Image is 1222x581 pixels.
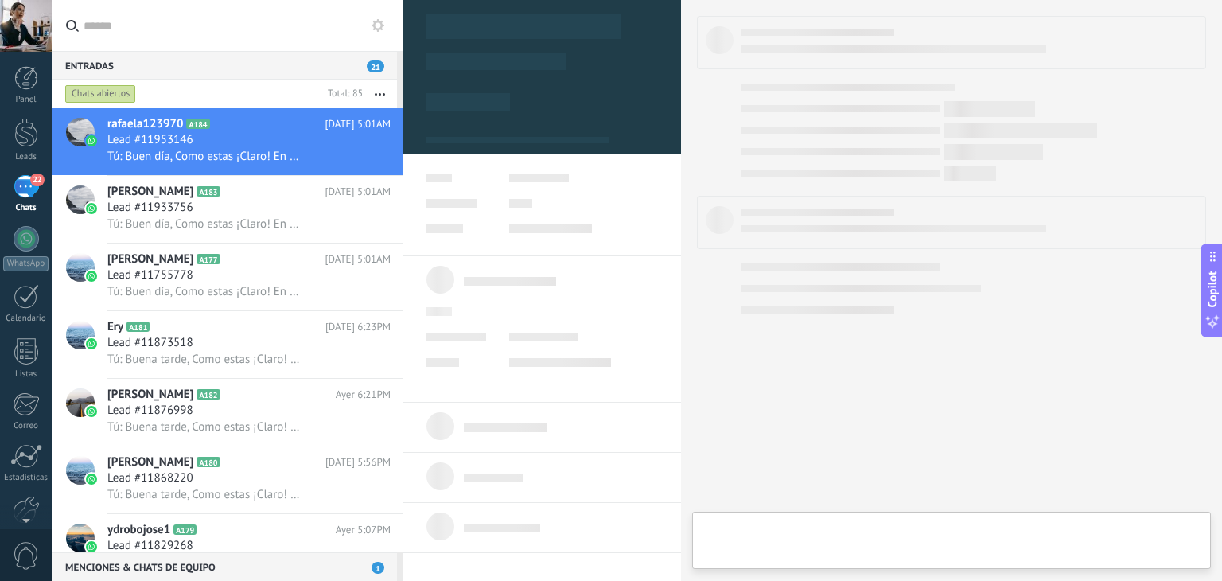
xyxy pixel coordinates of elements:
[3,152,49,162] div: Leads
[107,184,193,200] span: [PERSON_NAME]
[107,216,303,232] span: Tú: Buen día, Como estas ¡Claro! En el transcurso de la [DATE] el Abogado se comunicara contigo p...
[107,116,183,132] span: rafaela123970
[52,244,403,310] a: avataricon[PERSON_NAME]A177[DATE] 5:01AMLead #11755778Tú: Buen día, Como estas ¡Claro! En el tran...
[107,149,303,164] span: Tú: Buen día, Como estas ¡Claro! En el transcurso de la [DATE] el Abogado se comunicara contigo p...
[197,457,220,467] span: A180
[173,524,197,535] span: A179
[126,322,150,332] span: A181
[107,538,193,554] span: Lead #11829268
[107,267,193,283] span: Lead #11755778
[3,314,49,324] div: Calendario
[367,60,384,72] span: 21
[86,203,97,214] img: icon
[86,474,97,485] img: icon
[197,186,220,197] span: A183
[107,403,193,419] span: Lead #11876998
[107,487,303,502] span: Tú: Buena tarde, Como estas ¡Claro! En un momento el Abogado se comunicara contigo para darte tu ...
[186,119,209,129] span: A184
[3,369,49,380] div: Listas
[107,470,193,486] span: Lead #11868220
[52,379,403,446] a: avataricon[PERSON_NAME]A182Ayer 6:21PMLead #11876998Tú: Buena tarde, Como estas ¡Claro! En un mom...
[325,184,391,200] span: [DATE] 5:01AM
[3,95,49,105] div: Panel
[107,454,193,470] span: [PERSON_NAME]
[107,522,170,538] span: ydrobojose1
[107,419,303,435] span: Tú: Buena tarde, Como estas ¡Claro! En un momento el Abogado se comunicara contigo para darte tu ...
[52,51,397,80] div: Entradas
[3,203,49,213] div: Chats
[107,132,193,148] span: Lead #11953146
[107,319,123,335] span: Ery
[3,421,49,431] div: Correo
[321,86,363,102] div: Total: 85
[52,446,403,513] a: avataricon[PERSON_NAME]A180[DATE] 5:56PMLead #11868220Tú: Buena tarde, Como estas ¡Claro! En un m...
[325,454,391,470] span: [DATE] 5:56PM
[107,335,193,351] span: Lead #11873518
[107,284,303,299] span: Tú: Buen día, Como estas ¡Claro! En el transcurso de la [DATE] el Abogado se comunicara contigo p...
[325,319,391,335] span: [DATE] 6:23PM
[336,522,391,538] span: Ayer 5:07PM
[52,552,397,581] div: Menciones & Chats de equipo
[197,254,220,264] span: A177
[3,256,49,271] div: WhatsApp
[325,252,391,267] span: [DATE] 5:01AM
[325,116,391,132] span: [DATE] 5:01AM
[65,84,136,103] div: Chats abiertos
[197,389,220,400] span: A182
[336,387,391,403] span: Ayer 6:21PM
[86,541,97,552] img: icon
[52,176,403,243] a: avataricon[PERSON_NAME]A183[DATE] 5:01AMLead #11933756Tú: Buen día, Como estas ¡Claro! En el tran...
[1204,271,1220,308] span: Copilot
[86,338,97,349] img: icon
[107,352,303,367] span: Tú: Buena tarde, Como estas ¡Claro! En un momento el Abogado se comunicara contigo para darte tu ...
[107,252,193,267] span: [PERSON_NAME]
[3,473,49,483] div: Estadísticas
[86,406,97,417] img: icon
[86,271,97,282] img: icon
[52,108,403,175] a: avatariconrafaela123970A184[DATE] 5:01AMLead #11953146Tú: Buen día, Como estas ¡Claro! En el tran...
[52,311,403,378] a: avatariconEryA181[DATE] 6:23PMLead #11873518Tú: Buena tarde, Como estas ¡Claro! En un momento el ...
[86,135,97,146] img: icon
[52,514,403,581] a: avatariconydrobojose1A179Ayer 5:07PMLead #11829268
[372,562,384,574] span: 1
[107,200,193,216] span: Lead #11933756
[30,174,44,186] span: 22
[107,387,193,403] span: [PERSON_NAME]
